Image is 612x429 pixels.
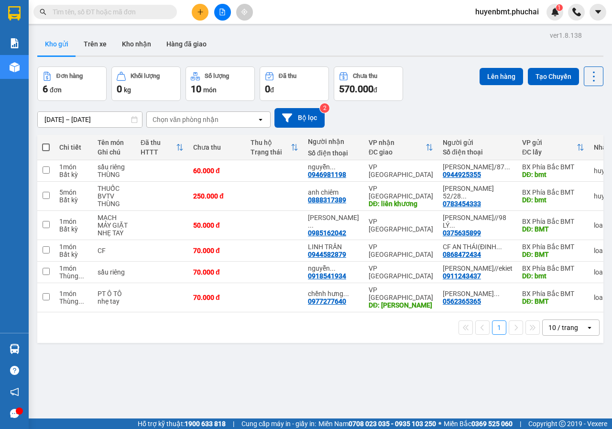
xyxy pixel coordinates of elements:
[594,8,602,16] span: caret-down
[59,171,88,178] div: Bất kỳ
[586,324,593,331] svg: open
[492,320,506,335] button: 1
[111,66,181,101] button: Khối lượng0kg
[443,171,481,178] div: 0944925355
[369,301,433,309] div: DĐ: lâm hà
[98,139,131,146] div: Tên món
[107,9,130,19] span: Nhận:
[59,188,88,196] div: 5 món
[59,297,88,305] div: Thùng vừa
[551,8,559,16] img: icon-new-feature
[246,135,303,160] th: Toggle SortBy
[8,54,100,67] div: 0944925355
[520,418,521,429] span: |
[59,243,88,251] div: 1 món
[8,9,23,19] span: Gửi:
[98,229,131,237] div: NHẸ TAY
[522,171,584,178] div: DĐ: bmt
[78,272,84,280] span: ...
[522,148,577,156] div: ĐC lấy
[274,108,325,128] button: Bộ lọc
[308,243,359,251] div: LINH TRẦN
[37,66,107,101] button: Đơn hàng6đơn
[114,33,159,55] button: Kho nhận
[572,8,581,16] img: phone-icon
[10,387,19,396] span: notification
[107,31,204,43] div: [PERSON_NAME]
[461,192,467,200] span: ...
[43,83,48,95] span: 6
[98,200,131,208] div: THÙNG
[98,148,131,156] div: Ghi chú
[369,148,426,156] div: ĐC giao
[369,163,433,178] div: VP [GEOGRAPHIC_DATA]
[193,192,241,200] div: 250.000 đ
[59,272,88,280] div: Thùng vừa
[38,112,142,127] input: Select a date range.
[343,290,349,297] span: ...
[59,290,88,297] div: 1 món
[443,264,513,272] div: lê thị tân//ekiet
[504,163,510,171] span: ...
[308,163,359,171] div: nguyễn phương dung
[522,290,584,297] div: BX Phía Bắc BMT
[98,185,131,200] div: THUỐC BVTV
[308,272,346,280] div: 0918541934
[480,68,523,85] button: Lên hàng
[438,422,441,426] span: ⚪️
[590,4,606,21] button: caret-down
[308,188,359,196] div: anh chiêm
[522,225,584,233] div: DĐ: BMT
[349,420,436,428] strong: 0708 023 035 - 0935 103 250
[37,33,76,55] button: Kho gửi
[78,297,84,305] span: ...
[193,294,241,301] div: 70.000 đ
[443,229,481,237] div: 0375635899
[559,420,566,427] span: copyright
[219,9,226,15] span: file-add
[330,163,336,171] span: ...
[330,264,336,272] span: ...
[528,68,579,85] button: Tạo Chuyến
[522,243,584,251] div: BX Phía Bắc BMT
[308,138,359,145] div: Người nhận
[369,200,433,208] div: DĐ: liên khương
[522,139,577,146] div: VP gửi
[241,9,248,15] span: aim
[443,243,513,251] div: CF AN THÁI(ĐINH TIÊN HOÀNG)
[59,251,88,258] div: Bất kỳ
[193,247,241,254] div: 70.000 đ
[522,272,584,280] div: DĐ: bmt
[443,251,481,258] div: 0868472434
[10,409,19,418] span: message
[98,297,131,305] div: nhẹ tay
[496,243,502,251] span: ...
[369,243,433,258] div: VP [GEOGRAPHIC_DATA]
[522,196,584,204] div: DĐ: bmt
[185,420,226,428] strong: 1900 633 818
[107,43,204,56] div: 0946981198
[40,9,46,15] span: search
[308,297,346,305] div: 0977277640
[205,73,229,79] div: Số lượng
[308,251,346,258] div: 0944582879
[191,83,201,95] span: 10
[443,272,481,280] div: 0911243437
[10,366,19,375] span: question-circle
[214,4,231,21] button: file-add
[107,8,204,31] div: VP [GEOGRAPHIC_DATA]
[98,163,131,171] div: sầu riêng
[98,247,131,254] div: CF
[443,148,513,156] div: Số điện thoại
[308,149,359,157] div: Số điện thoại
[59,264,88,272] div: 1 món
[76,33,114,55] button: Trên xe
[141,139,176,146] div: Đã thu
[251,148,291,156] div: Trạng thái
[334,66,403,101] button: Chưa thu570.000đ
[449,221,455,229] span: ...
[10,62,20,72] img: warehouse-icon
[494,290,500,297] span: ...
[138,418,226,429] span: Hỗ trợ kỹ thuật:
[8,6,21,21] img: logo-vxr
